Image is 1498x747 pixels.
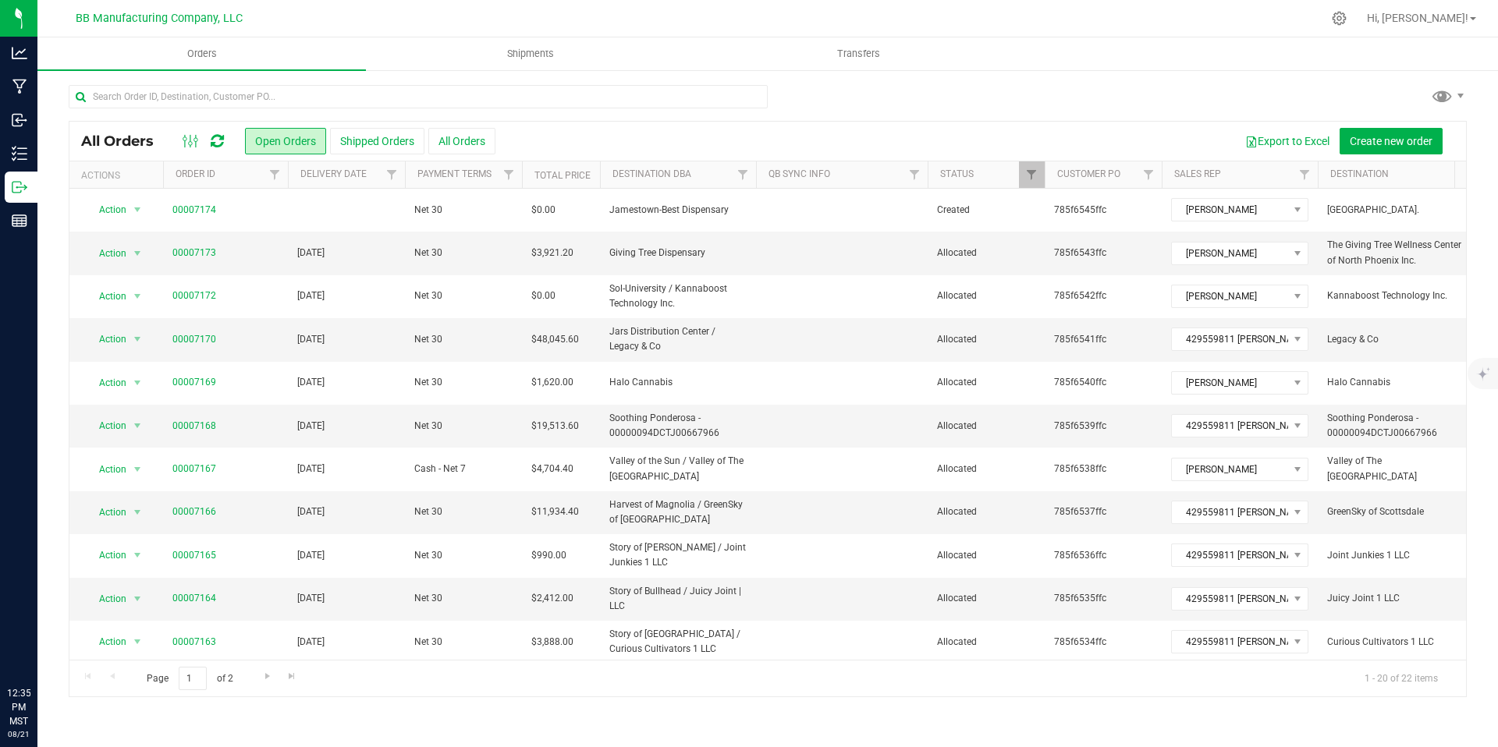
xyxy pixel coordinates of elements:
span: Allocated [937,332,1035,347]
inline-svg: Reports [12,213,27,228]
a: Status [940,168,974,179]
a: Go to the next page [256,667,279,688]
span: 429559811 [PERSON_NAME] [1172,415,1288,437]
span: $990.00 [531,548,566,563]
span: [DATE] [297,419,325,434]
span: Net 30 [414,332,513,347]
span: Action [85,588,127,610]
span: [GEOGRAPHIC_DATA]. [1327,203,1464,218]
span: Allocated [937,289,1035,303]
span: Joint Junkies 1 LLC [1327,548,1464,563]
a: Total Price [534,170,591,181]
button: Create new order [1340,128,1443,154]
span: [PERSON_NAME] [1172,285,1288,307]
span: 429559811 [PERSON_NAME] [1172,501,1288,523]
span: 785f6538ffc [1054,462,1152,476]
span: $2,412.00 [531,591,573,606]
span: [PERSON_NAME] [1172,243,1288,264]
span: $4,704.40 [531,462,573,476]
a: Payment Terms [417,168,492,179]
a: 00007166 [172,504,216,519]
a: 00007172 [172,289,216,303]
span: Page of 2 [133,667,246,691]
a: 00007169 [172,375,216,390]
span: Allocated [937,419,1035,434]
span: 429559811 [PERSON_NAME] [1172,544,1288,566]
span: $1,620.00 [531,375,573,390]
span: 429559811 [PERSON_NAME] [1172,328,1288,350]
span: Cash - Net 7 [414,462,513,476]
span: Allocated [937,375,1035,390]
span: Shipments [486,47,575,61]
span: Created [937,203,1035,218]
span: Allocated [937,591,1035,606]
a: Destination [1330,168,1389,179]
span: Net 30 [414,246,513,260]
inline-svg: Analytics [12,45,27,61]
span: Allocated [937,504,1035,519]
a: Go to the last page [281,667,304,688]
a: Filter [1292,161,1318,188]
span: BB Manufacturing Company, LLC [76,12,243,25]
inline-svg: Inventory [12,146,27,161]
a: Filter [1448,161,1474,188]
p: 12:35 PM MST [7,686,30,728]
span: Allocated [937,635,1035,650]
span: $3,888.00 [531,635,573,650]
span: Action [85,458,127,480]
a: Sales Rep [1174,168,1221,179]
span: Net 30 [414,591,513,606]
span: $11,934.40 [531,504,579,519]
span: Action [85,372,127,394]
span: Net 30 [414,419,513,434]
a: Filter [1136,161,1162,188]
span: $3,921.20 [531,246,573,260]
span: select [128,458,147,480]
a: 00007164 [172,591,216,606]
span: [DATE] [297,289,325,303]
p: 08/21 [7,728,30,740]
span: Net 30 [414,203,513,218]
span: [PERSON_NAME] [1172,372,1288,394]
span: Action [85,243,127,264]
input: Search Order ID, Destination, Customer PO... [69,85,768,108]
span: select [128,372,147,394]
span: Jars Distribution Center / Legacy & Co [609,324,747,354]
span: Hi, [PERSON_NAME]! [1367,12,1468,24]
span: [DATE] [297,635,325,650]
span: [DATE] [297,462,325,476]
inline-svg: Outbound [12,179,27,195]
span: Allocated [937,246,1035,260]
iframe: Resource center unread badge [46,620,65,639]
span: 429559811 [PERSON_NAME] [1172,631,1288,653]
span: [DATE] [297,375,325,390]
span: GreenSky of Scottsdale [1327,504,1464,519]
span: Story of [GEOGRAPHIC_DATA] / Curious Cultivators 1 LLC [609,627,747,657]
a: Filter [379,161,405,188]
span: Action [85,544,127,566]
span: select [128,285,147,307]
a: QB Sync Info [769,168,830,179]
span: select [128,544,147,566]
span: 785f6535ffc [1054,591,1152,606]
span: Sol-University / Kannaboost Technology Inc. [609,281,747,311]
span: Create new order [1350,135,1432,147]
span: Halo Cannabis [1327,375,1464,390]
span: 785f6541ffc [1054,332,1152,347]
span: Harvest of Magnolia / GreenSky of [GEOGRAPHIC_DATA] [609,497,747,527]
iframe: Resource center [16,622,62,669]
a: 00007163 [172,635,216,650]
a: Delivery Date [300,168,367,179]
a: 00007168 [172,419,216,434]
span: [DATE] [297,591,325,606]
span: Net 30 [414,635,513,650]
button: Export to Excel [1235,128,1340,154]
button: Shipped Orders [330,128,424,154]
span: Action [85,199,127,221]
span: $48,045.60 [531,332,579,347]
span: Story of [PERSON_NAME] / Joint Junkies 1 LLC [609,540,747,570]
span: Transfers [816,47,901,61]
span: select [128,588,147,610]
span: select [128,631,147,653]
button: All Orders [428,128,495,154]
